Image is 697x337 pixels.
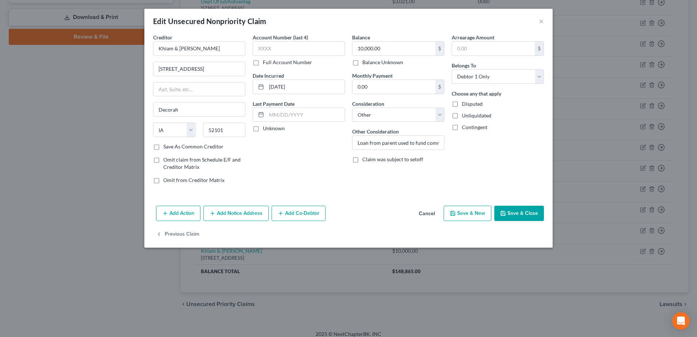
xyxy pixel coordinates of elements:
[156,227,199,242] button: Previous Claim
[163,156,241,170] span: Omit claim from Schedule E/F and Creditor Matrix
[153,62,245,76] input: Enter address...
[462,124,487,130] span: Contingent
[362,156,423,162] span: Claim was subject to setoff
[452,34,494,41] label: Arrearage Amount
[253,100,295,108] label: Last Payment Date
[535,42,544,55] div: $
[353,80,435,94] input: 0.00
[435,80,444,94] div: $
[253,72,284,80] label: Date Incurred
[352,34,370,41] label: Balance
[156,206,200,221] button: Add Action
[266,108,344,122] input: MM/DD/YYYY
[353,136,444,150] input: Specify...
[452,42,535,55] input: 0.00
[672,312,690,330] div: Open Intercom Messenger
[353,42,435,55] input: 0.00
[272,206,326,221] button: Add Co-Debtor
[163,177,225,183] span: Omit from Creditor Matrix
[352,128,399,135] label: Other Consideration
[266,80,344,94] input: MM/DD/YYYY
[452,90,501,97] label: Choose any that apply
[153,34,172,40] span: Creditor
[362,59,403,66] label: Balance Unknown
[203,206,269,221] button: Add Notice Address
[444,206,491,221] button: Save & New
[153,41,245,56] input: Search creditor by name...
[352,100,384,108] label: Consideration
[153,102,245,116] input: Enter city...
[153,16,266,26] div: Edit Unsecured Nonpriority Claim
[203,123,246,137] input: Enter zip...
[539,17,544,26] button: ×
[435,42,444,55] div: $
[352,72,393,80] label: Monthly Payment
[452,62,476,69] span: Belongs To
[413,206,441,221] button: Cancel
[263,59,312,66] label: Full Account Number
[263,125,285,132] label: Unknown
[462,112,491,119] span: Unliquidated
[494,206,544,221] button: Save & Close
[253,34,308,41] label: Account Number (last 4)
[163,143,223,150] label: Save As Common Creditor
[253,41,345,56] input: XXXX
[462,101,483,107] span: Disputed
[153,82,245,96] input: Apt, Suite, etc...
